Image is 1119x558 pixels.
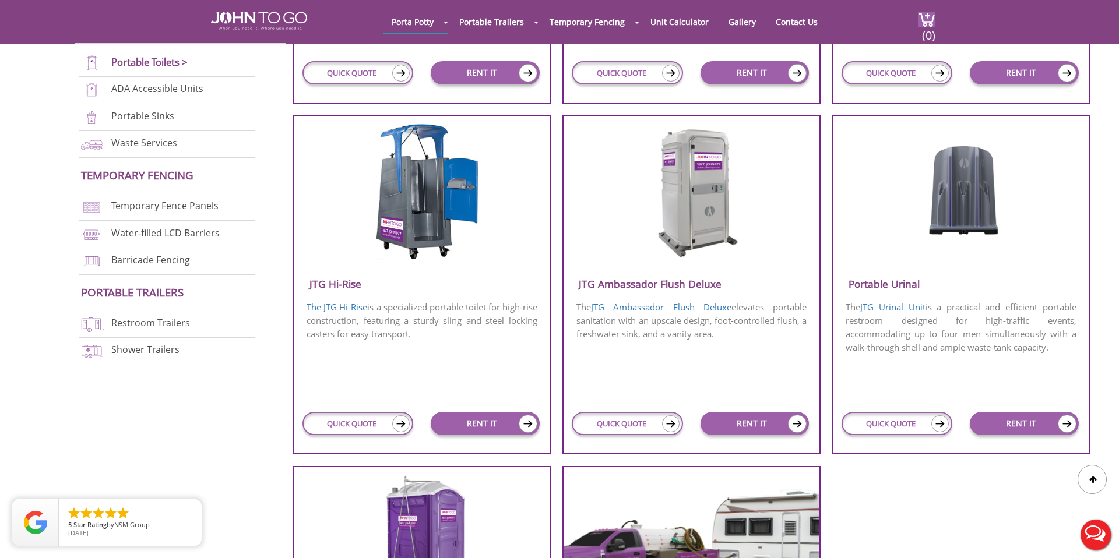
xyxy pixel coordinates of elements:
a: QUICK QUOTE [842,412,952,435]
a: Temporary Fencing [81,168,193,182]
img: icon [788,64,807,82]
img: restroom-trailers-new.png [79,316,104,332]
a: Water-filled LCD Barriers [111,227,220,239]
img: icon [1058,415,1076,433]
img: icon [392,415,410,432]
a: Portable Toilets > [111,55,188,69]
a: Shower Trailers [111,344,180,356]
a: Waste Services [111,136,177,149]
a: RENT IT [701,61,810,84]
li:  [79,506,93,520]
img: icon [931,415,949,432]
img: chan-link-fencing-new.png [79,199,104,215]
img: water-filled%20barriers-new.png [79,227,104,242]
li:  [116,506,130,520]
a: QUICK QUOTE [302,412,413,435]
img: icon [392,65,410,82]
a: RENT IT [701,412,810,435]
h3: JTG Hi-Rise [294,274,550,294]
img: JOHN to go [211,12,307,30]
img: JTG-Ambassador-Flush-Deluxe.png.webp [636,124,747,258]
a: JTG Ambassador Flush Deluxe [591,301,731,313]
a: RENT IT [431,61,540,84]
button: Live Chat [1072,511,1119,558]
span: [DATE] [68,528,89,537]
img: icon [788,415,807,433]
img: cart a [918,12,935,27]
img: ADA-units-new.png [79,82,104,98]
li:  [104,506,118,520]
a: Portable trailers [81,285,184,299]
span: NSM Group [114,520,150,529]
a: RENT IT [970,412,1079,435]
a: Portable Trailers [451,10,533,33]
img: icon [519,64,537,82]
a: Gallery [720,10,765,33]
a: Barricade Fencing [111,253,190,266]
a: QUICK QUOTE [302,61,413,84]
img: icon [931,65,949,82]
img: barricade-fencing-icon-new.png [79,253,104,269]
img: icon [662,65,680,82]
p: The elevates portable sanitation with an upscale design, foot-controlled flush, a freshwater sink... [564,299,819,342]
img: JTG-Urinal-Unit.png.webp [913,124,1009,241]
a: The JTG Hi-Rise [307,301,367,313]
a: ADA Accessible Units [111,83,203,96]
img: icon [1058,64,1076,82]
span: by [68,521,192,529]
img: shower-trailers-new.png [79,343,104,359]
img: icon [519,415,537,433]
a: Temporary Fence Panels [111,200,219,213]
img: portable-toilets-new.png [79,55,104,71]
h3: Portable Urinal [833,274,1089,294]
a: Porta Potty [383,10,442,33]
span: (0) [921,18,935,43]
h3: JTG Ambassador Flush Deluxe [564,274,819,294]
a: QUICK QUOTE [842,61,952,84]
img: JTG-Hi-Rise-Unit.png [364,124,480,261]
li:  [67,506,81,520]
img: Review Rating [24,511,47,534]
img: waste-services-new.png [79,136,104,152]
a: QUICK QUOTE [572,61,682,84]
span: Star Rating [73,520,107,529]
a: QUICK QUOTE [572,412,682,435]
p: is a specialized portable toilet for high-rise construction, featuring a sturdy sling and steel l... [294,299,550,342]
a: Contact Us [767,10,826,33]
img: portable-sinks-new.png [79,110,104,125]
a: RENT IT [431,412,540,435]
a: Porta Potties [81,23,159,38]
span: 5 [68,520,72,529]
a: Unit Calculator [642,10,717,33]
a: RENT IT [970,61,1079,84]
p: The is a practical and efficient portable restroom designed for high-traffic events, accommodatin... [833,299,1089,355]
a: Restroom Trailers [111,317,190,330]
a: JTG Urinal Unit [860,301,925,313]
img: icon [662,415,680,432]
a: Temporary Fencing [541,10,634,33]
a: Portable Sinks [111,110,174,122]
li:  [92,506,105,520]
